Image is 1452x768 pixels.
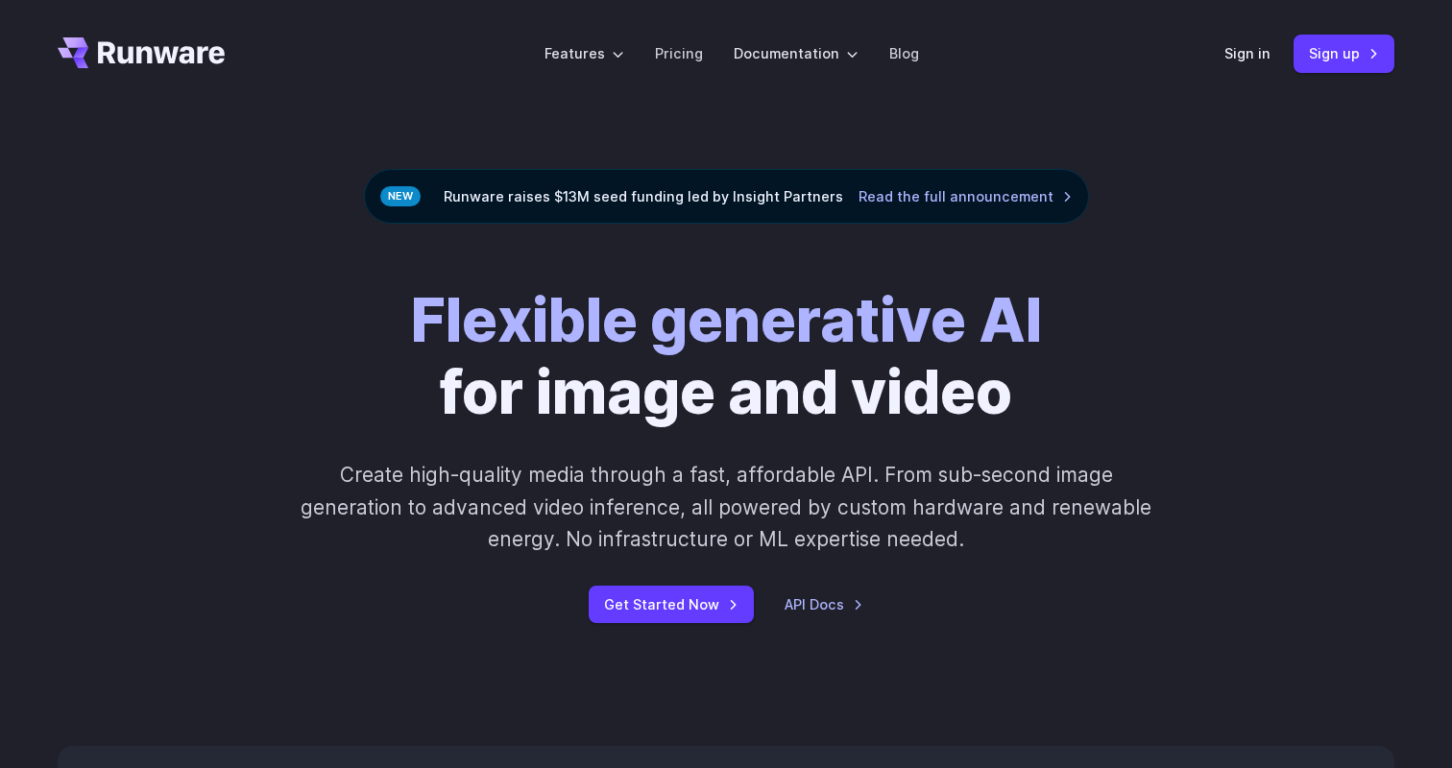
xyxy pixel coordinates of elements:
a: Pricing [655,42,703,64]
a: Blog [889,42,919,64]
h1: for image and video [411,285,1042,428]
a: Read the full announcement [859,185,1073,207]
p: Create high-quality media through a fast, affordable API. From sub-second image generation to adv... [299,459,1154,555]
strong: Flexible generative AI [411,284,1042,356]
a: Go to / [58,37,225,68]
div: Runware raises $13M seed funding led by Insight Partners [364,169,1089,224]
a: Sign up [1294,35,1394,72]
a: Get Started Now [589,586,754,623]
a: Sign in [1224,42,1270,64]
label: Features [544,42,624,64]
a: API Docs [785,593,863,615]
label: Documentation [734,42,859,64]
